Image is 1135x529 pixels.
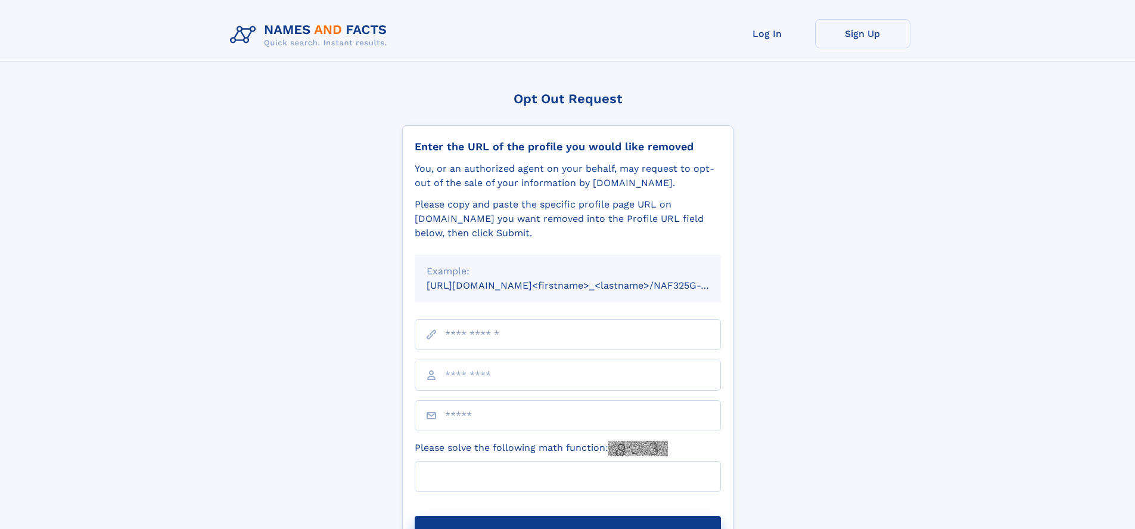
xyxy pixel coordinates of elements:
[415,441,668,456] label: Please solve the following math function:
[415,162,721,190] div: You, or an authorized agent on your behalf, may request to opt-out of the sale of your informatio...
[225,19,397,51] img: Logo Names and Facts
[415,140,721,153] div: Enter the URL of the profile you would like removed
[415,197,721,240] div: Please copy and paste the specific profile page URL on [DOMAIN_NAME] you want removed into the Pr...
[815,19,910,48] a: Sign Up
[720,19,815,48] a: Log In
[402,91,733,106] div: Opt Out Request
[427,264,709,279] div: Example:
[427,280,744,291] small: [URL][DOMAIN_NAME]<firstname>_<lastname>/NAF325G-xxxxxxxx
